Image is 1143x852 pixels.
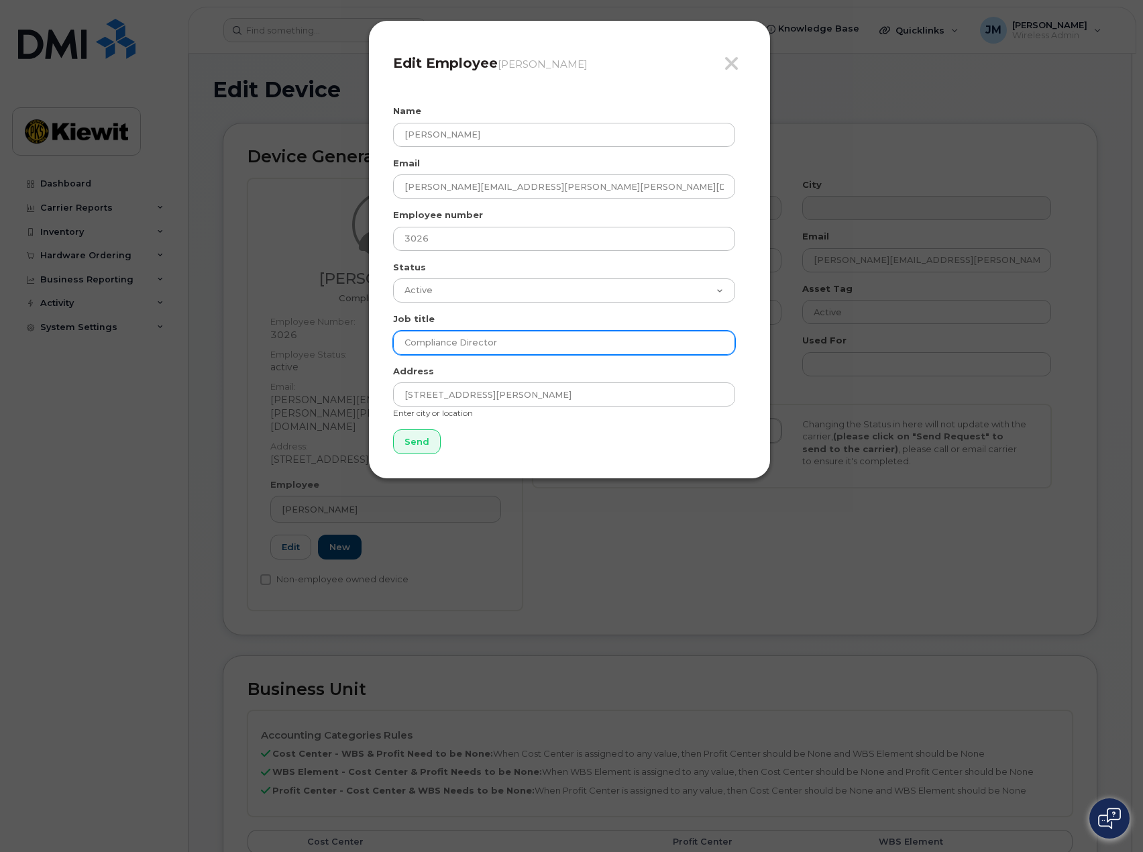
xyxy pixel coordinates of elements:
label: Address [393,365,434,378]
label: Email [393,157,420,170]
label: Employee number [393,209,483,221]
small: [PERSON_NAME] [498,58,588,70]
label: Job title [393,313,435,325]
h4: Edit Employee [393,55,746,71]
small: Enter city or location [393,408,473,418]
label: Status [393,261,426,274]
img: Open chat [1098,808,1121,829]
label: Name [393,105,421,117]
input: Send [393,429,441,454]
